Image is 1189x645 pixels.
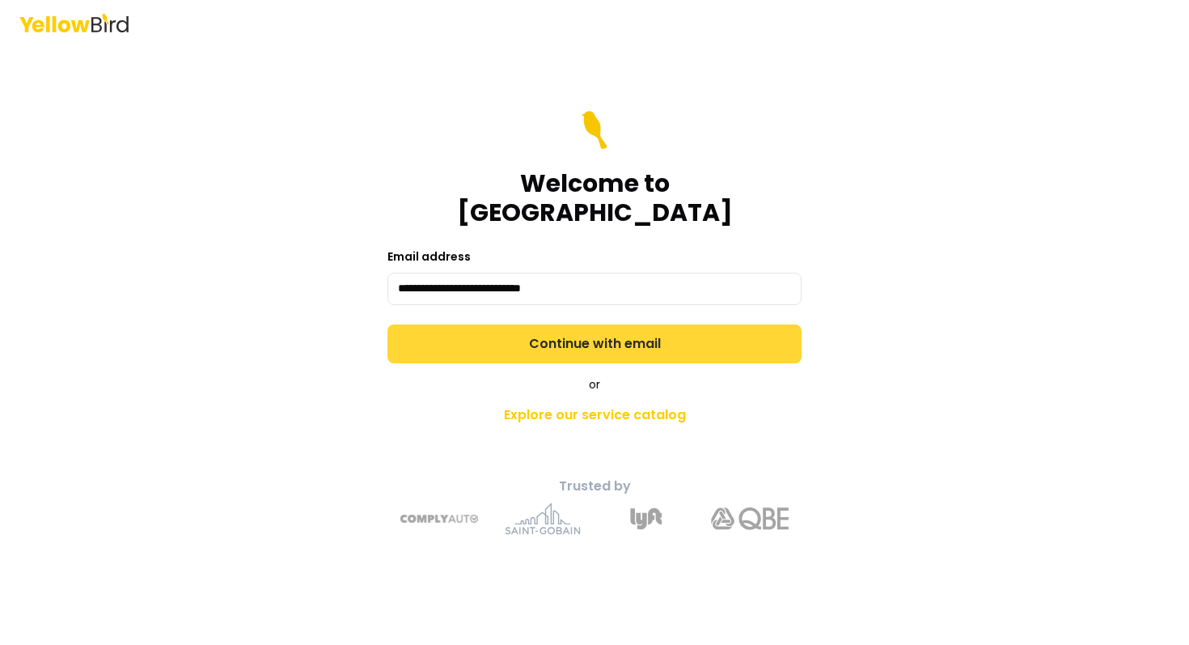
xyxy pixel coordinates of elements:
[387,325,802,363] button: Continue with email
[387,248,471,265] label: Email address
[387,169,802,227] h1: Welcome to [GEOGRAPHIC_DATA]
[310,399,879,431] a: Explore our service catalog
[310,477,879,496] p: Trusted by
[589,376,600,393] span: or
